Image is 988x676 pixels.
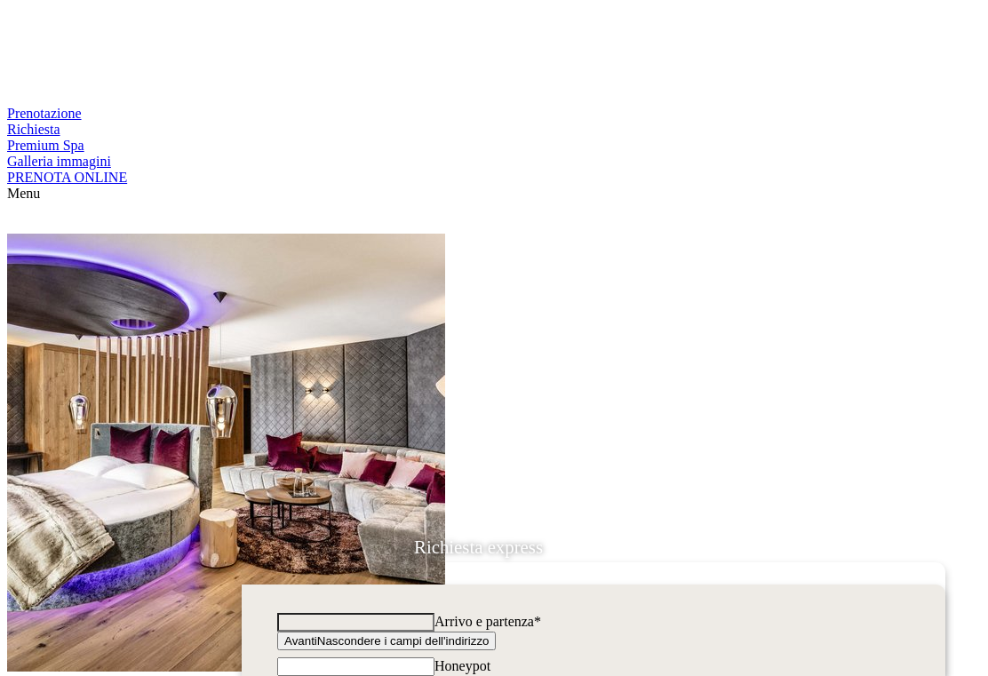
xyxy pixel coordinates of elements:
a: Prenotazione [7,106,82,121]
span: Richiesta express [414,537,543,557]
a: PRENOTA ONLINE [7,170,127,185]
img: Vacanze in Trentino Alto Adige all'Hotel Schwarzenstein [7,234,445,672]
span: Avanti [284,634,317,648]
a: Galleria immagini [7,154,111,169]
a: Richiesta [7,122,60,137]
label: Honeypot [434,658,490,673]
img: Vacanze in Trentino Alto Adige all'Hotel Schwarzenstein [7,229,8,230]
span: Menu [7,186,40,201]
button: AvantiNascondere i campi dell'indirizzo [277,632,496,650]
a: Premium Spa [7,138,84,153]
img: [Translate to Italienisch:] [7,213,8,214]
span: Nascondere i campi dell'indirizzo [317,634,490,648]
span: Arrivo e partenza* [434,614,541,629]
